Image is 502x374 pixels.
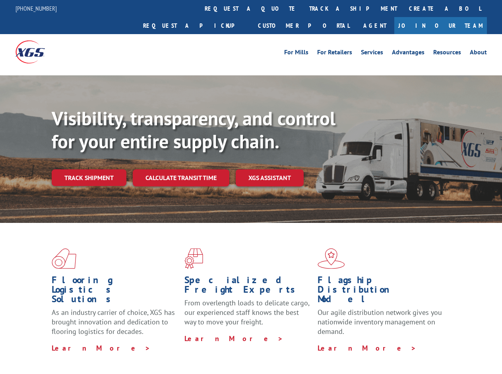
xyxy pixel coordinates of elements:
[52,343,151,353] a: Learn More >
[184,334,283,343] a: Learn More >
[317,49,352,58] a: For Retailers
[133,169,229,186] a: Calculate transit time
[318,275,444,308] h1: Flagship Distribution Model
[52,169,126,186] a: Track shipment
[284,49,308,58] a: For Mills
[137,17,252,34] a: Request a pickup
[394,17,487,34] a: Join Our Team
[252,17,355,34] a: Customer Portal
[52,248,76,269] img: xgs-icon-total-supply-chain-intelligence-red
[318,248,345,269] img: xgs-icon-flagship-distribution-model-red
[184,248,203,269] img: xgs-icon-focused-on-flooring-red
[184,298,311,334] p: From overlength loads to delicate cargo, our experienced staff knows the best way to move your fr...
[318,308,442,336] span: Our agile distribution network gives you nationwide inventory management on demand.
[184,275,311,298] h1: Specialized Freight Experts
[52,275,178,308] h1: Flooring Logistics Solutions
[52,308,175,336] span: As an industry carrier of choice, XGS has brought innovation and dedication to flooring logistics...
[318,343,417,353] a: Learn More >
[355,17,394,34] a: Agent
[392,49,424,58] a: Advantages
[16,4,57,12] a: [PHONE_NUMBER]
[52,106,335,153] b: Visibility, transparency, and control for your entire supply chain.
[433,49,461,58] a: Resources
[236,169,304,186] a: XGS ASSISTANT
[361,49,383,58] a: Services
[470,49,487,58] a: About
